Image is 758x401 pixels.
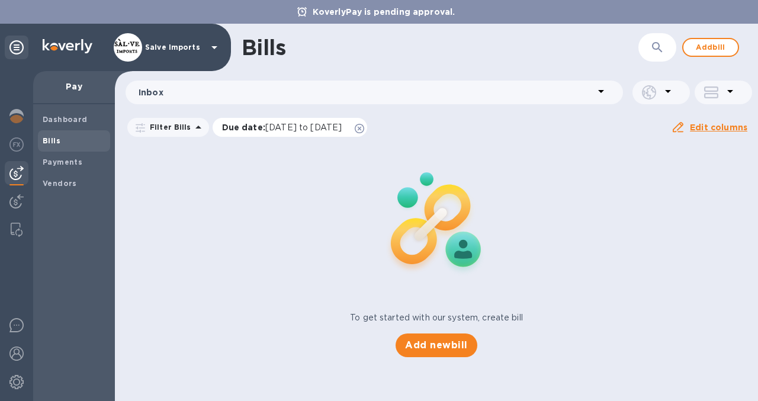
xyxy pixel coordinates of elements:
b: Payments [43,158,82,166]
p: Inbox [139,86,594,98]
span: Add new bill [405,338,467,352]
img: Foreign exchange [9,137,24,152]
p: Salve Imports [145,43,204,52]
p: To get started with our system, create bill [350,312,523,324]
button: Add newbill [396,333,477,357]
span: [DATE] to [DATE] [265,123,342,132]
div: Due date:[DATE] to [DATE] [213,118,368,137]
b: Vendors [43,179,77,188]
b: Bills [43,136,60,145]
div: Unpin categories [5,36,28,59]
img: Logo [43,39,92,53]
p: Due date : [222,121,348,133]
h1: Bills [242,35,285,60]
u: Edit columns [690,123,747,132]
span: Add bill [693,40,728,54]
p: KoverlyPay is pending approval. [307,6,461,18]
button: Addbill [682,38,739,57]
b: Dashboard [43,115,88,124]
p: Pay [43,81,105,92]
p: Filter Bills [145,122,191,132]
